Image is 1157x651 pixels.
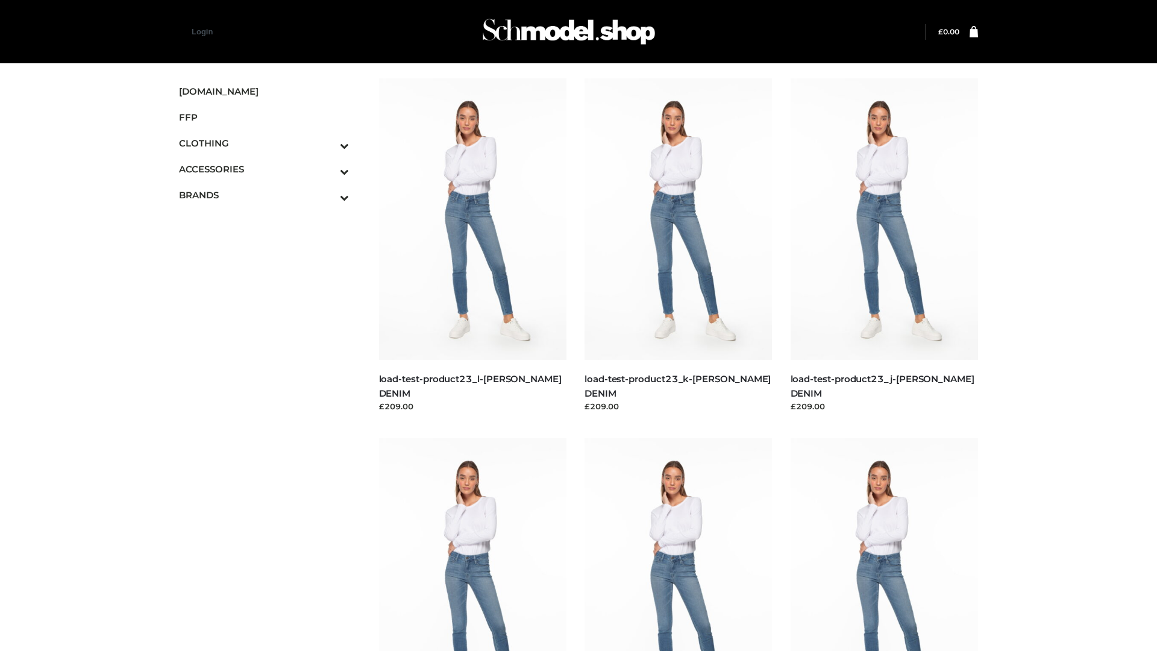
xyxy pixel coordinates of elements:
a: Login [192,27,213,36]
a: load-test-product23_j-[PERSON_NAME] DENIM [791,373,974,398]
span: FFP [179,110,349,124]
a: load-test-product23_l-[PERSON_NAME] DENIM [379,373,562,398]
a: FFP [179,104,349,130]
button: Toggle Submenu [307,182,349,208]
div: £209.00 [791,400,979,412]
a: load-test-product23_k-[PERSON_NAME] DENIM [585,373,771,398]
div: £209.00 [585,400,773,412]
button: Toggle Submenu [307,156,349,182]
a: ACCESSORIESToggle Submenu [179,156,349,182]
span: £ [938,27,943,36]
div: £209.00 [379,400,567,412]
span: BRANDS [179,188,349,202]
a: CLOTHINGToggle Submenu [179,130,349,156]
a: BRANDSToggle Submenu [179,182,349,208]
span: ACCESSORIES [179,162,349,176]
a: [DOMAIN_NAME] [179,78,349,104]
bdi: 0.00 [938,27,959,36]
span: CLOTHING [179,136,349,150]
span: [DOMAIN_NAME] [179,84,349,98]
a: £0.00 [938,27,959,36]
img: Schmodel Admin 964 [478,8,659,55]
button: Toggle Submenu [307,130,349,156]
